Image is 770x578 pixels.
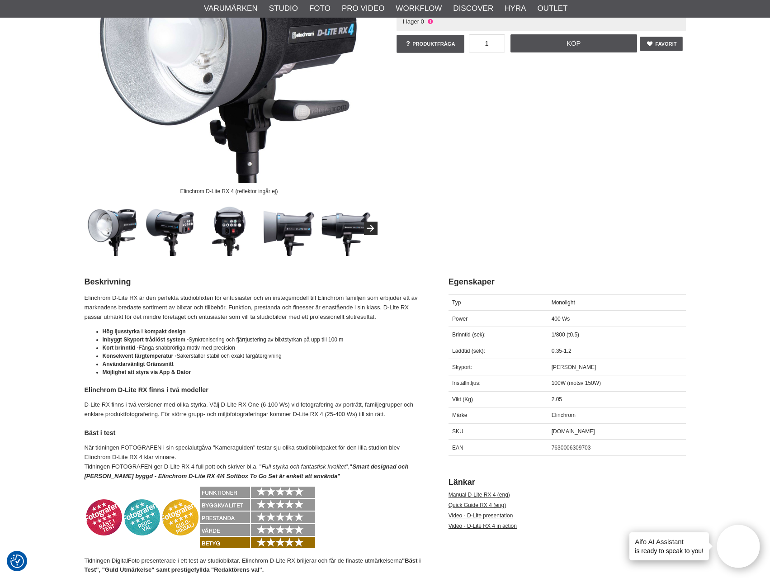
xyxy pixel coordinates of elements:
[449,492,510,498] a: Manual D-Lite RX 4 (eng)
[449,512,513,519] a: Video - D-Lite presentation
[552,380,601,386] span: 100W (motsv 150W)
[85,443,426,481] p: När tidningen FOTOGRAFEN i sin specialutgåva "Kameraguiden" testar sju olika studioblixtpaket för...
[449,276,686,288] h2: Egenskaper
[396,3,442,14] a: Workflow
[260,201,315,256] img: Elinchrom D-Lite RX 4 (reflektor ingår ej)
[85,428,426,437] h4: Bäst i test
[103,336,189,343] strong: Inbyggt Skyport trådlöst system -
[452,412,467,418] span: Märke
[103,353,177,359] strong: Konsekvent färgtemperatur -
[309,3,331,14] a: Foto
[269,3,298,14] a: Studio
[10,554,24,568] img: Revisit consent button
[364,222,378,235] button: Next
[85,463,409,479] em: Smart designad och [PERSON_NAME] byggd - Elinchrom D-Lite RX 4/4 Softbox To Go Set är enkelt att ...
[103,328,186,335] strong: Hög ljusstyrka i kompakt design
[342,3,384,14] a: Pro Video
[103,352,426,360] li: Säkerställer stabil och exakt färgåtergivning
[552,364,596,370] span: [PERSON_NAME]
[552,412,576,418] span: Elinchrom
[173,183,285,199] div: Elinchrom D-Lite RX 4 (reflektor ingår ej)
[452,396,473,403] span: Vikt (Kg)
[452,445,463,451] span: EAN
[552,445,591,451] span: 7630006309703
[629,532,709,560] div: is ready to speak to you!
[452,348,485,354] span: Laddtid (sek):
[421,18,424,25] span: 0
[143,201,198,256] img: D-Lite har ett stort tillbehörssortiment
[510,34,637,52] a: Köp
[85,201,140,256] img: Elinchrom D-Lite RX 4 (reflektor ingår ej)
[202,201,256,256] img: Elinchrom D-Lite RX 4
[552,299,575,306] span: Monolight
[397,35,464,53] a: Produktfråga
[10,553,24,569] button: Samtyckesinställningar
[204,3,258,14] a: Varumärken
[537,3,567,14] a: Outlet
[449,502,506,508] a: Quick Guide RX 4 (eng)
[635,537,704,546] h4: Aifo AI Assistant
[103,336,426,344] li: Synkronisering och fjärrjustering av blixtstyrkan på upp till 100 m
[318,201,373,256] img: Elinchrom D-Lite RX 4 (Skytddskåpa)
[452,428,463,435] span: SKU
[453,3,493,14] a: Discover
[449,477,686,488] h2: Länkar
[103,345,139,351] strong: Kort brinntid -
[552,428,595,435] span: [DOMAIN_NAME]
[452,380,481,386] span: Inställn.ljus:
[449,523,517,529] a: Video - D-Lite RX 4 in action
[85,463,409,479] strong: " "
[552,332,579,338] span: 1/800 (t0.5)
[103,344,426,352] li: Fånga snabbrörliga motiv med precision
[552,396,562,403] span: 2.05
[552,348,572,354] span: 0.35-1.2
[505,3,526,14] a: Hyra
[85,294,426,322] p: Elinchrom D-Lite RX är den perfekta studioblixten för entusiaster och en instegsmodell till Elinc...
[261,463,345,470] em: Full styrka och fantastisk kvalitet
[103,369,191,375] strong: Möjlighet att styra via App & Dator
[85,276,426,288] h2: Beskrivning
[452,316,468,322] span: Power
[452,332,486,338] span: Brinntid (sek):
[85,556,426,575] p: Tidningen DigitalFoto presenterade i ett test av studioblixtar. Elinchrom D-Lite RX briljerar och...
[426,18,434,25] i: Ej i lager
[552,316,570,322] span: 400 Ws
[640,37,683,51] a: Favorit
[103,361,174,367] strong: Användarvänligt Gränssnitt
[402,18,419,25] span: I lager
[85,400,426,419] p: D-Lite RX finns i två versioner med olika styrka. Välj D-Lite RX One (6-100 Ws) vid fotografering...
[452,364,472,370] span: Skyport:
[452,299,461,306] span: Typ
[85,385,426,394] h4: Elinchrom D-Lite RX finns i två modeller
